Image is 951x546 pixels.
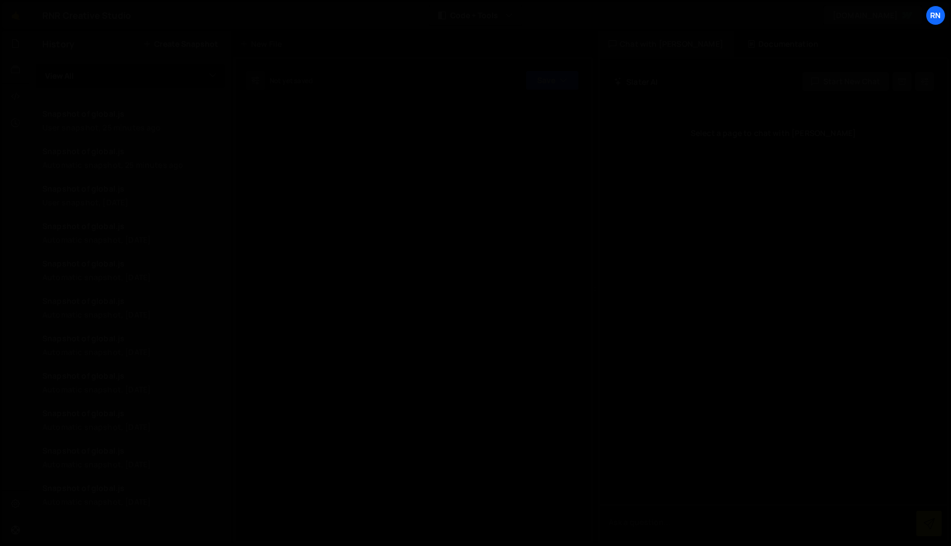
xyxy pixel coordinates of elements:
[42,309,225,320] div: Automatic snapshot, [DATE]
[42,445,225,456] div: Snapshot of global.js
[526,70,579,90] button: Save
[926,6,945,25] a: RN
[42,146,225,156] div: Snapshot of global.js
[42,496,225,507] div: Automatic snapshot, [DATE]
[823,6,922,25] a: [DOMAIN_NAME]
[42,333,225,343] div: Snapshot of global.js
[42,108,225,119] div: Snapshot of global.js
[42,347,225,357] div: Automatic snapshot, [DATE]
[598,31,734,57] div: Chat with [PERSON_NAME]
[42,160,225,170] div: Automatic snapshot, 25 minutes ago
[36,439,231,476] a: Snapshot of global.js Automatic snapshot, [DATE]
[42,459,225,469] div: Automatic snapshot, [DATE]
[36,214,231,252] a: Snapshot of global.js Automatic snapshot, [DATE]
[36,364,231,401] a: Snapshot of global.js Automatic snapshot, [DATE]
[240,39,286,50] div: New File
[42,258,225,269] div: Snapshot of global.js
[36,177,231,214] a: Snapshot of global.js User snapshot, [DATE]
[802,72,889,91] button: Start new chat
[42,234,225,245] div: Automatic snapshot, [DATE]
[2,2,29,29] a: 🤙
[42,38,74,50] h2: History
[42,422,225,432] div: Automatic snapshot, [DATE]
[42,221,225,231] div: Snapshot of global.js
[36,476,231,514] a: Snapshot of global.js Automatic snapshot, [DATE]
[614,77,658,87] h2: Slater AI
[143,40,218,48] button: Create Snapshot
[42,483,225,493] div: Snapshot of global.js
[36,289,231,326] a: Snapshot of global.js Automatic snapshot, [DATE]
[36,102,231,139] a: Snapshot of global.js User snapshot, 25 minutes ago
[42,370,225,381] div: Snapshot of global.js
[42,408,225,418] div: Snapshot of global.js
[429,6,522,25] button: Code + Tools
[42,9,131,22] div: RNR Creative Studio
[36,401,231,439] a: Snapshot of global.js Automatic snapshot, [DATE]
[270,76,313,85] div: Not yet saved
[36,139,231,177] a: Snapshot of global.js Automatic snapshot, 25 minutes ago
[42,296,225,306] div: Snapshot of global.js
[42,183,225,194] div: Snapshot of global.js
[736,31,829,57] div: Documentation
[36,252,231,289] a: Snapshot of global.js Automatic snapshot, [DATE]
[36,326,231,364] a: Snapshot of global.js Automatic snapshot, [DATE]
[42,384,225,395] div: Automatic snapshot, [DATE]
[42,272,225,282] div: Automatic snapshot, [DATE]
[42,197,225,208] div: User snapshot, [DATE]
[42,122,225,133] div: User snapshot, 25 minutes ago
